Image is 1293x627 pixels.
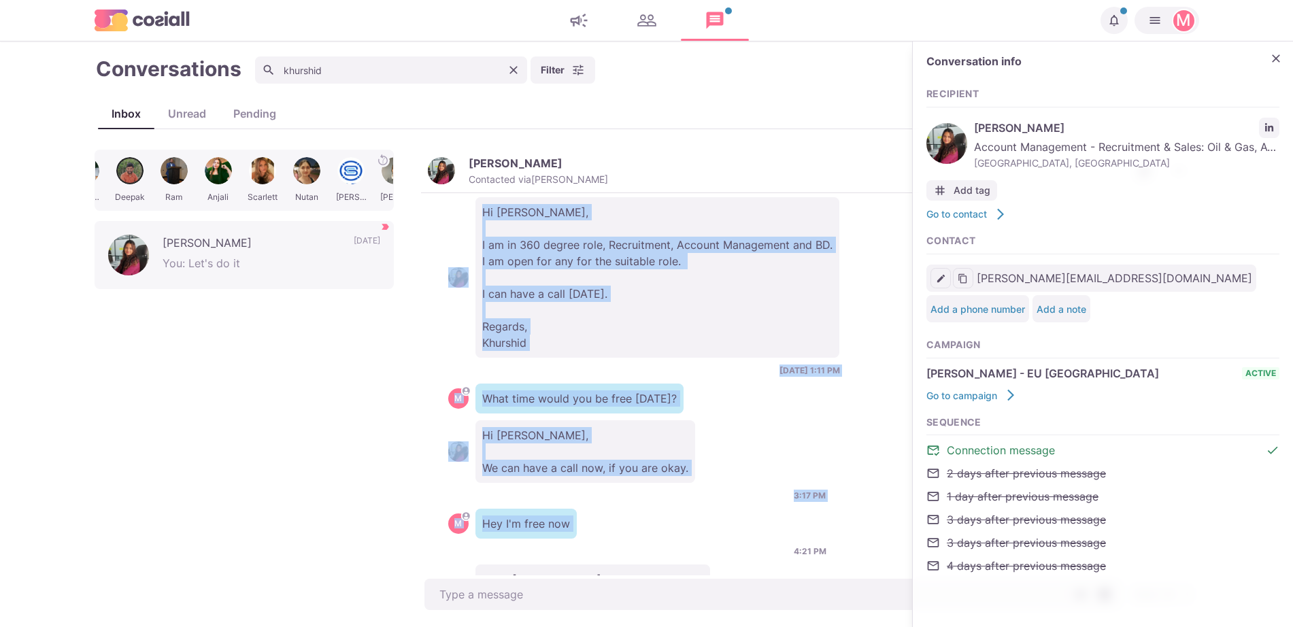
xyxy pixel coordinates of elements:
[926,365,1159,382] span: [PERSON_NAME] - EU [GEOGRAPHIC_DATA]
[475,384,684,413] p: What time would you be free [DATE]?
[154,105,220,122] div: Unread
[475,420,695,483] p: Hi [PERSON_NAME], We can have a call now, if you are okay.
[1266,48,1286,69] button: Close
[475,509,577,539] p: Hey I'm free now
[255,56,527,84] input: Search conversations
[503,60,524,80] button: Clear
[98,105,154,122] div: Inbox
[95,10,190,31] img: logo
[454,394,462,403] div: Martin
[428,157,455,184] img: Khurshid Ahmed
[794,545,826,558] p: 4:21 PM
[469,156,562,170] p: [PERSON_NAME]
[947,535,1106,551] span: 3 days after previous message
[354,235,380,255] p: [DATE]
[475,197,839,358] p: Hi [PERSON_NAME], I am in 360 degree role, Recruitment, Account Management and BD. I am open for ...
[926,339,1279,351] h3: Campaign
[926,388,1018,402] a: Go to campaign
[794,490,826,502] p: 3:17 PM
[926,180,997,201] button: Add tag
[947,465,1106,481] span: 2 days after previous message
[930,303,1025,315] button: Add a phone number
[1259,118,1279,138] a: LinkedIn profile link
[108,235,149,275] img: Khurshid Ahmed
[163,235,340,255] p: [PERSON_NAME]
[1037,303,1086,315] button: Add a note
[428,156,608,186] button: Khurshid Ahmed[PERSON_NAME]Contacted via[PERSON_NAME]
[448,441,469,462] img: Khurshid Ahmed
[1176,12,1191,29] div: Martin
[947,558,1106,574] span: 4 days after previous message
[926,55,1259,68] h2: Conversation info
[462,387,469,394] svg: avatar
[1242,367,1279,379] span: active
[926,235,1279,247] h3: Contact
[926,207,1007,221] a: Go to contact
[163,255,380,275] p: You: Let's do it
[96,56,241,81] h1: Conversations
[947,511,1106,528] span: 3 days after previous message
[531,56,595,84] button: Filter
[953,268,973,288] button: Copy
[462,512,469,520] svg: avatar
[469,173,608,186] p: Contacted via [PERSON_NAME]
[930,268,951,288] button: Edit
[454,520,462,528] div: Martin
[947,442,1055,458] span: Connection message
[926,123,967,164] img: Khurshid Ahmed
[448,267,469,288] img: Khurshid Ahmed
[220,105,290,122] div: Pending
[974,120,1252,136] span: [PERSON_NAME]
[974,156,1279,170] span: [GEOGRAPHIC_DATA], [GEOGRAPHIC_DATA]
[779,365,840,377] p: [DATE] 1:11 PM
[947,488,1098,505] span: 1 day after previous message
[1101,7,1128,34] button: Notifications
[926,417,1279,428] h3: Sequence
[977,270,1252,286] span: [PERSON_NAME][EMAIL_ADDRESS][DOMAIN_NAME]
[926,88,1279,100] h3: Recipient
[974,139,1279,155] span: Account Management - Recruitment & Sales: Oil & Gas, Aviation, Infrastructure, Renewable Energy. ...
[1135,7,1199,34] button: Martin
